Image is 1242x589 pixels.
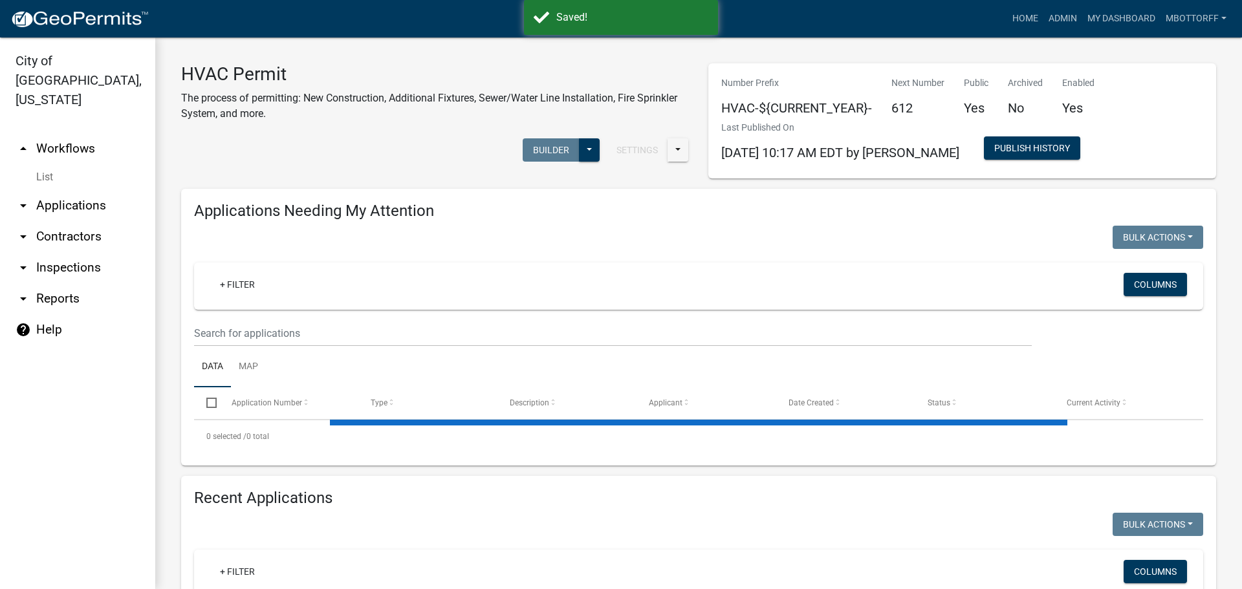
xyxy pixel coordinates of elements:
[510,398,549,407] span: Description
[1082,6,1160,31] a: My Dashboard
[964,76,988,90] p: Public
[358,387,497,418] datatable-header-cell: Type
[194,489,1203,508] h4: Recent Applications
[231,347,266,388] a: Map
[1113,513,1203,536] button: Bulk Actions
[1062,76,1095,90] p: Enabled
[891,76,944,90] p: Next Number
[984,136,1080,160] button: Publish History
[16,291,31,306] i: arrow_drop_down
[776,387,915,418] datatable-header-cell: Date Created
[649,398,682,407] span: Applicant
[16,229,31,244] i: arrow_drop_down
[1007,6,1043,31] a: Home
[721,145,959,160] span: [DATE] 10:17 AM EDT by [PERSON_NAME]
[1067,398,1120,407] span: Current Activity
[206,432,246,441] span: 0 selected /
[915,387,1054,418] datatable-header-cell: Status
[16,260,31,275] i: arrow_drop_down
[371,398,387,407] span: Type
[194,320,1032,347] input: Search for applications
[16,322,31,337] i: help
[181,63,689,85] h3: HVAC Permit
[194,202,1203,220] h4: Applications Needing My Attention
[1062,100,1095,116] h5: Yes
[219,387,358,418] datatable-header-cell: Application Number
[210,273,265,296] a: + Filter
[523,138,580,162] button: Builder
[721,121,959,134] p: Last Published On
[194,420,1203,453] div: 0 total
[181,91,689,122] p: The process of permitting: New Construction, Additional Fixtures, Sewer/Water Line Installation, ...
[1043,6,1082,31] a: Admin
[1054,387,1193,418] datatable-header-cell: Current Activity
[232,398,302,407] span: Application Number
[1008,76,1043,90] p: Archived
[556,10,708,25] div: Saved!
[194,347,231,388] a: Data
[984,144,1080,155] wm-modal-confirm: Workflow Publish History
[1124,560,1187,583] button: Columns
[891,100,944,116] h5: 612
[194,387,219,418] datatable-header-cell: Select
[210,560,265,583] a: + Filter
[721,100,872,116] h5: HVAC-${CURRENT_YEAR}-
[16,141,31,156] i: arrow_drop_up
[1124,273,1187,296] button: Columns
[1113,226,1203,249] button: Bulk Actions
[497,387,637,418] datatable-header-cell: Description
[16,198,31,213] i: arrow_drop_down
[637,387,776,418] datatable-header-cell: Applicant
[606,138,668,162] button: Settings
[789,398,834,407] span: Date Created
[928,398,950,407] span: Status
[721,76,872,90] p: Number Prefix
[1160,6,1232,31] a: Mbottorff
[964,100,988,116] h5: Yes
[1008,100,1043,116] h5: No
